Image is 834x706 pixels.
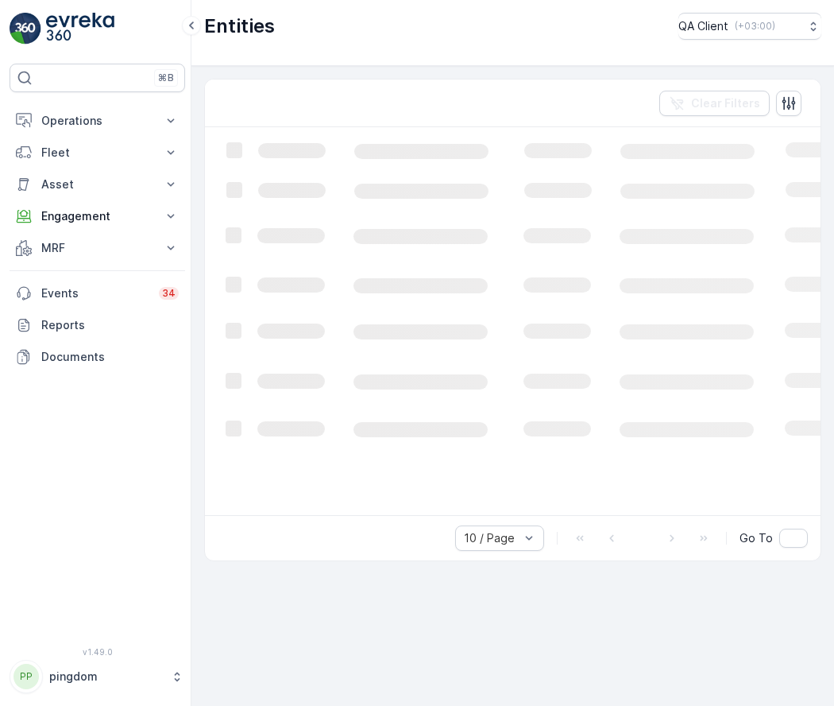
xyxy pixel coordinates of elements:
p: Documents [41,349,179,365]
p: Fleet [41,145,153,161]
p: 34 [162,287,176,300]
button: QA Client(+03:00) [678,13,821,40]
p: Operations [41,113,153,129]
a: Documents [10,341,185,373]
p: Asset [41,176,153,192]
button: Clear Filters [659,91,770,116]
a: Events34 [10,277,185,309]
button: MRF [10,232,185,264]
span: v 1.49.0 [10,647,185,657]
p: Entities [204,14,275,39]
p: pingdom [49,669,163,685]
p: Clear Filters [691,95,760,111]
p: Reports [41,317,179,333]
button: Operations [10,105,185,137]
p: MRF [41,240,153,256]
a: Reports [10,309,185,341]
span: Go To [739,530,773,546]
p: Engagement [41,208,153,224]
button: Asset [10,169,185,200]
button: Engagement [10,200,185,232]
img: logo [10,13,41,45]
button: PPpingdom [10,660,185,693]
p: Events [41,285,149,301]
p: QA Client [678,18,728,34]
p: ⌘B [158,72,174,84]
img: logo_light-DOdMpM7g.png [46,13,114,45]
div: PP [14,664,39,689]
p: ( +03:00 ) [735,20,775,33]
button: Fleet [10,137,185,169]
